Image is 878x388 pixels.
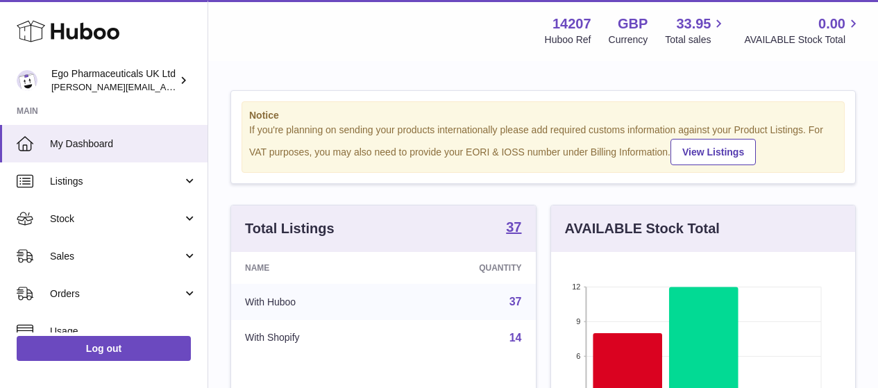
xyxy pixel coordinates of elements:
span: Total sales [665,33,727,47]
span: My Dashboard [50,137,197,151]
span: AVAILABLE Stock Total [744,33,861,47]
img: rebecca.carroll@egopharm.com [17,70,37,91]
span: 33.95 [676,15,711,33]
div: Currency [609,33,648,47]
h3: AVAILABLE Stock Total [565,219,720,238]
th: Name [231,252,395,284]
span: Sales [50,250,183,263]
div: Ego Pharmaceuticals UK Ltd [51,67,176,94]
a: 14 [509,332,522,344]
a: 37 [506,220,521,237]
th: Quantity [395,252,535,284]
div: Huboo Ref [545,33,591,47]
a: View Listings [670,139,756,165]
span: Listings [50,175,183,188]
span: [PERSON_NAME][EMAIL_ADDRESS][PERSON_NAME][DOMAIN_NAME] [51,81,353,92]
strong: 37 [506,220,521,234]
strong: Notice [249,109,837,122]
td: With Huboo [231,284,395,320]
td: With Shopify [231,320,395,356]
strong: 14207 [552,15,591,33]
a: Log out [17,336,191,361]
span: Stock [50,212,183,226]
a: 37 [509,296,522,307]
span: 0.00 [818,15,845,33]
text: 6 [576,352,580,360]
h3: Total Listings [245,219,335,238]
div: If you're planning on sending your products internationally please add required customs informati... [249,124,837,165]
text: 12 [572,282,580,291]
span: Orders [50,287,183,301]
a: 33.95 Total sales [665,15,727,47]
text: 9 [576,317,580,326]
a: 0.00 AVAILABLE Stock Total [744,15,861,47]
span: Usage [50,325,197,338]
strong: GBP [618,15,648,33]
